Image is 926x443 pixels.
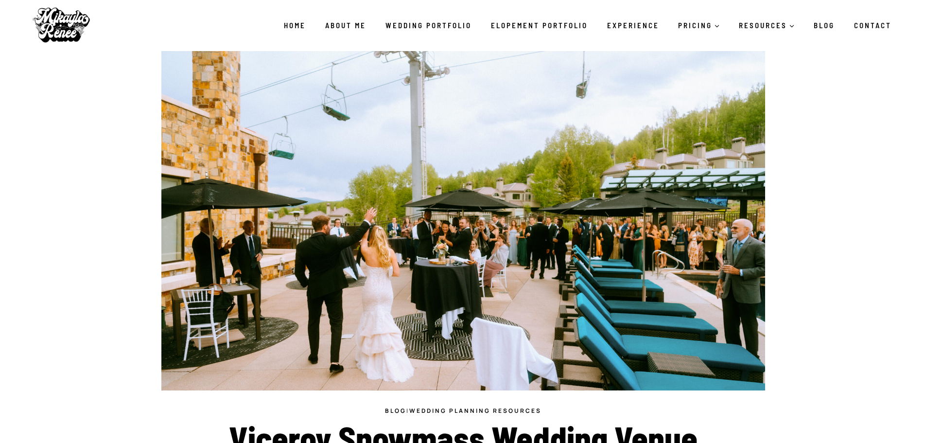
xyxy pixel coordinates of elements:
[481,15,597,35] a: Elopement Portfolio
[597,15,669,35] a: Experience
[844,15,901,35] a: Contact
[678,19,719,31] span: PRICING
[729,15,804,35] a: RESOURCES
[385,407,406,415] a: blog
[804,15,844,35] a: Blog
[376,15,481,35] a: Wedding Portfolio
[669,15,730,35] a: PRICING
[315,15,376,35] a: About Me
[409,407,542,415] a: Wedding Planning Resources
[274,15,315,35] a: Home
[385,407,542,415] span: |
[739,19,794,31] span: RESOURCES
[274,15,901,35] nav: Primary Navigation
